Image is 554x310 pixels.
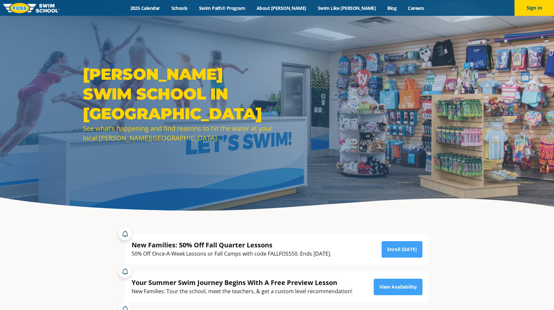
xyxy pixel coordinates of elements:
a: Careers [402,5,430,11]
a: Schools [165,5,193,11]
a: View Availability [374,279,422,295]
a: About [PERSON_NAME] [251,5,312,11]
h1: [PERSON_NAME] Swim School in [GEOGRAPHIC_DATA] [83,64,274,124]
a: Swim Path® Program [193,5,251,11]
a: Blog [382,5,402,11]
a: 2025 Calendar [124,5,165,11]
a: Enroll [DATE] [382,241,422,258]
a: Swim Like [PERSON_NAME] [312,5,382,11]
div: New Families: Tour the school, meet the teachers, & get a custom level recommendation! [132,287,352,296]
div: Your Summer Swim Journey Begins With A Free Preview Lesson [132,278,352,287]
img: FOSS Swim School Logo [3,3,60,13]
div: New Families: 50% Off Fall Quarter Lessons [132,240,331,249]
div: 50% Off Once-A-Week Lessons or Fall Camps with code FALLFOSS50. Ends [DATE]. [132,249,331,258]
div: See what’s happening and find reasons to hit the water at your local [PERSON_NAME][GEOGRAPHIC_DATA]. [83,124,274,143]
